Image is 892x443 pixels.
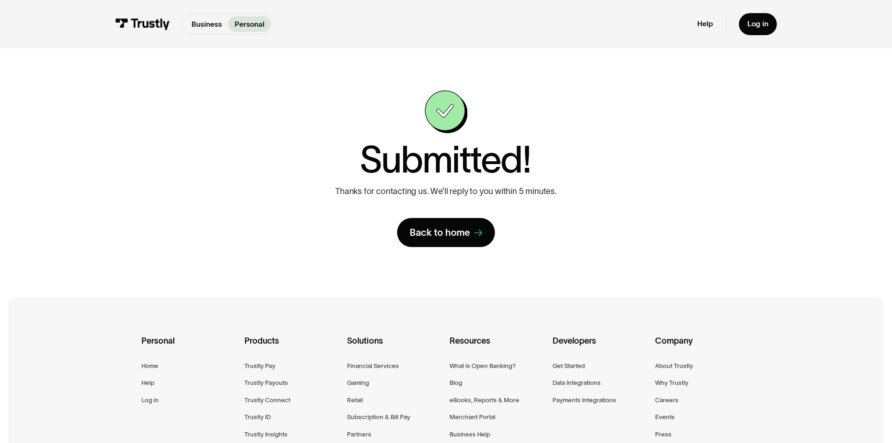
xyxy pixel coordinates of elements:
[553,334,648,360] div: Developers
[235,19,265,30] p: Personal
[141,360,158,371] a: Home
[141,334,236,360] div: Personal
[655,377,688,388] a: Why Trustly
[141,377,155,388] a: Help
[397,218,495,247] a: Back to home
[244,395,290,405] a: Trustly Connect
[410,226,470,239] div: Back to home
[655,360,693,371] a: About Trustly
[244,412,271,422] a: Trustly ID
[450,360,516,371] a: What is Open Banking?
[244,334,339,360] div: Products
[244,377,288,388] a: Trustly Payouts
[335,187,557,197] p: Thanks for contacting us. We’ll reply to you within 5 minutes.
[553,360,585,371] a: Get Started
[115,18,170,30] img: Trustly Logo
[655,395,678,405] a: Careers
[655,334,750,360] div: Company
[655,429,671,440] a: Press
[347,360,399,371] a: Financial Services
[747,19,768,29] div: Log in
[185,16,228,32] a: Business
[655,412,675,422] a: Events
[244,360,275,371] a: Trustly Pay
[450,412,495,422] a: Merchant Portal
[192,19,222,30] p: Business
[347,377,369,388] a: Gaming
[450,395,519,405] a: eBooks, Reports & More
[553,377,601,388] a: Data Integrations
[141,395,159,405] a: Log in
[347,334,442,360] div: Solutions
[450,334,545,360] div: Resources
[347,395,363,405] a: Retail
[347,429,371,440] a: Partners
[553,395,616,405] a: Payments Integrations
[450,377,462,388] a: Blog
[228,16,271,32] a: Personal
[697,19,713,29] a: Help
[360,142,531,178] h1: Submitted!
[739,13,777,35] a: Log in
[244,429,288,440] a: Trustly Insights
[347,412,410,422] a: Subscription & Bill Pay
[450,429,490,440] a: Business Help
